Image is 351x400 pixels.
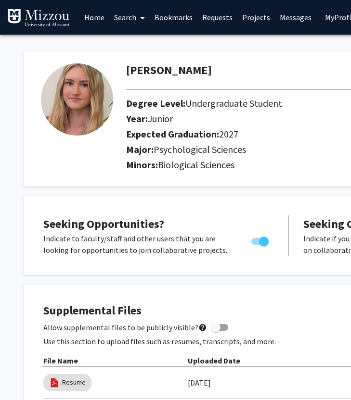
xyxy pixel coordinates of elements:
span: Psychological Sciences [154,143,246,155]
span: Biological Sciences [158,159,234,171]
mat-icon: help [198,322,207,333]
a: Bookmarks [150,0,197,34]
img: University of Missouri Logo [7,9,70,28]
img: pdf_icon.png [49,377,60,388]
span: Seeking Opportunities? [43,216,164,231]
a: Projects [237,0,275,34]
span: 2027 [219,128,238,140]
p: Indicate to faculty/staff and other users that you are looking for opportunities to join collabor... [43,233,233,256]
b: File Name [43,356,78,365]
a: Resume [62,377,86,387]
a: Requests [197,0,237,34]
iframe: Chat [7,357,41,393]
h1: [PERSON_NAME] [126,63,212,77]
a: Search [109,0,150,34]
span: Allow supplemental files to be publicly visible? [43,322,207,333]
b: Uploaded Date [188,356,240,365]
a: Home [79,0,109,34]
span: Undergraduate Student [185,97,282,109]
div: Toggle [247,233,274,247]
a: Messages [275,0,316,34]
label: [DATE] [188,375,211,391]
span: Junior [148,112,173,125]
img: Profile Picture [41,63,113,136]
